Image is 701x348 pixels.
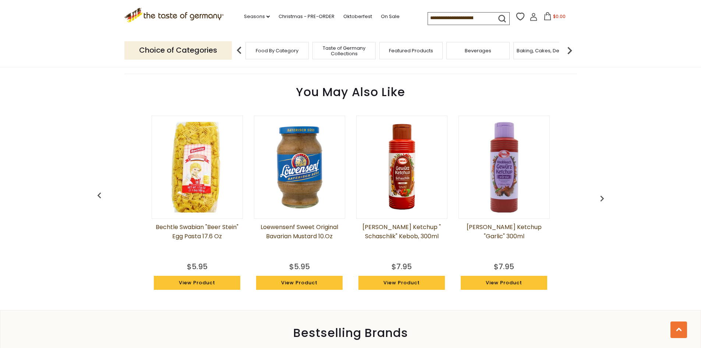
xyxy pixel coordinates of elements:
a: Featured Products [389,48,433,53]
div: You May Also Like [95,74,606,106]
a: Bechtle Swabian "Beer Stein" Egg Pasta 17.6 oz [152,222,243,259]
img: Loewensenf Sweet Original Bavarian Mustard 10.oz [254,122,345,212]
img: Bechtle Swabian [152,122,242,212]
div: $5.95 [289,261,310,272]
a: View Product [461,276,548,290]
div: $7.95 [494,261,514,272]
span: $0.00 [553,13,566,20]
a: [PERSON_NAME] Ketchup "Garlic" 300ml [459,222,550,259]
img: previous arrow [93,190,105,201]
a: Baking, Cakes, Desserts [517,48,574,53]
div: Bestselling Brands [0,329,701,337]
a: Taste of Germany Collections [315,45,373,56]
a: Oktoberfest [343,13,372,21]
div: $5.95 [187,261,208,272]
div: $7.95 [392,261,412,272]
a: View Product [256,276,343,290]
a: [PERSON_NAME] Ketchup " Schaschlik" Kebob, 300ml [356,222,447,259]
img: Hela Curry Ketchup [357,122,447,212]
a: View Product [154,276,241,290]
a: Food By Category [256,48,298,53]
img: Hela Curry Ketchup [459,122,549,212]
a: Beverages [465,48,491,53]
a: View Product [358,276,445,290]
a: Loewensenf Sweet Original Bavarian Mustard 10.oz [254,222,345,259]
img: previous arrow [596,193,608,204]
a: On Sale [381,13,400,21]
button: $0.00 [539,12,570,23]
p: Choice of Categories [124,41,232,59]
a: Christmas - PRE-ORDER [279,13,334,21]
img: previous arrow [232,43,247,58]
a: Seasons [244,13,270,21]
img: next arrow [562,43,577,58]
